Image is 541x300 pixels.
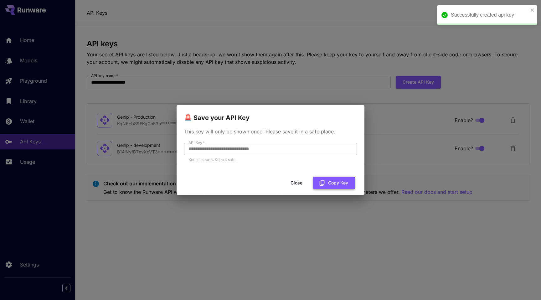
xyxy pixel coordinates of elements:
h2: 🚨 Save your API Key [177,105,364,123]
div: Successfully created api key [451,11,528,19]
button: Close [282,177,311,189]
p: This key will only be shown once! Please save it in a safe place. [184,128,357,135]
button: Copy Key [313,177,355,189]
button: close [530,8,535,13]
label: API Key [188,140,205,145]
p: Keep it secret. Keep it safe. [188,157,353,163]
